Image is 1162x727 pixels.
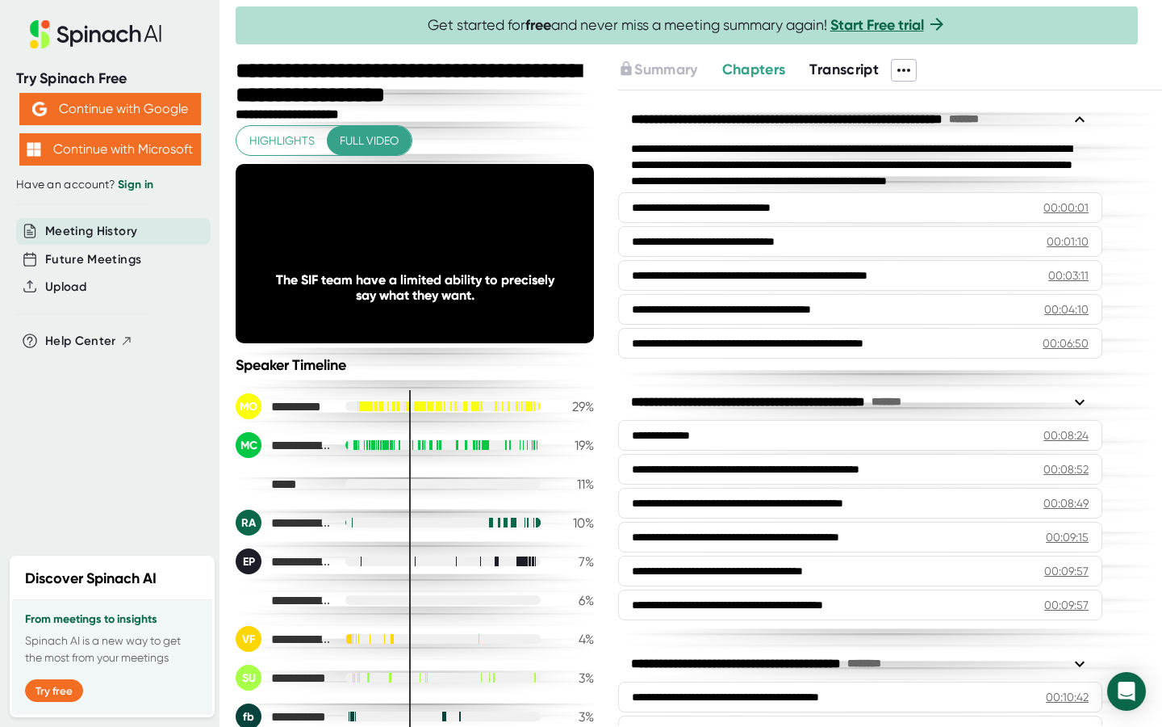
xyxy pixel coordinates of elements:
[118,178,153,191] a: Sign in
[32,102,47,116] img: Aehbyd4JwY73AAAAAElFTkSuQmCC
[236,356,594,374] div: Speaker Timeline
[1043,200,1089,216] div: 00:00:01
[236,665,332,691] div: Sebnem Ucer
[16,178,203,192] div: Have an account?
[45,278,86,296] button: Upload
[236,471,261,497] div: t
[25,632,199,666] p: Spinach AI is a new way to get the most from your meetings
[25,568,157,590] h2: Discover Spinach AI
[830,16,924,34] a: Start Free trial
[554,554,594,569] div: 7 %
[236,548,261,574] div: EP
[340,131,399,151] span: Full video
[554,670,594,686] div: 3 %
[634,61,697,78] span: Summary
[1048,267,1089,284] div: 00:03:11
[236,510,261,536] div: RA
[1107,672,1146,711] div: Open Intercom Messenger
[525,16,551,34] b: free
[618,59,721,82] div: Upgrade to access
[19,133,201,166] button: Continue with Microsoft
[1044,301,1089,317] div: 00:04:10
[554,632,594,647] div: 4 %
[554,477,594,492] div: 11 %
[236,393,332,419] div: Medge Owen
[236,665,261,691] div: SU
[554,593,594,608] div: 6 %
[1047,233,1089,250] div: 00:01:10
[618,59,697,81] button: Summary
[1043,335,1089,351] div: 00:06:50
[327,126,412,156] button: Full video
[236,432,332,458] div: Margaret Chinbuah
[1043,461,1089,477] div: 00:08:52
[249,131,315,151] span: Highlights
[45,250,141,269] button: Future Meetings
[25,679,83,702] button: Try free
[25,613,199,626] h3: From meetings to insights
[1044,563,1089,579] div: 00:09:57
[19,93,201,125] button: Continue with Google
[16,69,203,88] div: Try Spinach Free
[554,399,594,414] div: 29 %
[45,332,133,351] button: Help Center
[722,59,786,81] button: Chapters
[236,626,332,652] div: Victoria Flanagan
[809,61,879,78] span: Transcript
[271,272,558,303] div: The SIF team have a limited ability to precisely say what they want.
[809,59,879,81] button: Transcript
[428,16,947,35] span: Get started for and never miss a meeting summary again!
[236,626,261,652] div: VF
[1044,597,1089,613] div: 00:09:57
[554,709,594,725] div: 3 %
[236,548,332,574] div: Erin Pfeiffer
[45,332,116,351] span: Help Center
[1046,689,1089,705] div: 00:10:42
[1043,495,1089,511] div: 00:08:49
[45,222,137,241] button: Meeting History
[236,587,261,613] div: Ao
[554,515,594,531] div: 10 %
[1043,427,1089,443] div: 00:08:24
[236,393,261,419] div: MO
[236,432,261,458] div: MC
[236,587,332,613] div: Adeyemi olufolabi
[236,471,332,497] div: tomne
[236,126,328,156] button: Highlights
[1046,529,1089,545] div: 00:09:15
[722,61,786,78] span: Chapters
[554,438,594,453] div: 19 %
